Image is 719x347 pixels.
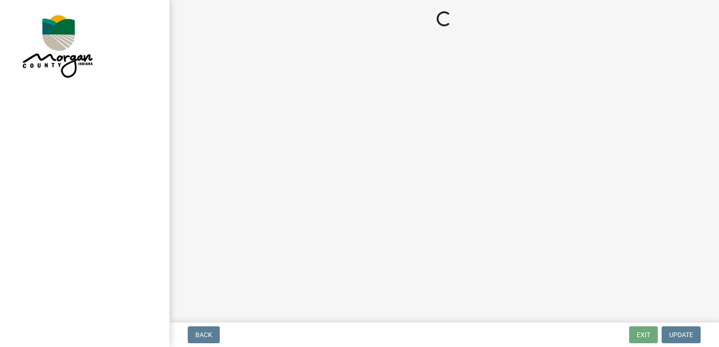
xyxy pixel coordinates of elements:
button: Update [662,326,701,343]
span: Back [195,331,212,339]
button: Back [188,326,220,343]
img: Morgan County, Indiana [19,10,95,80]
button: Exit [629,326,658,343]
span: Update [669,331,693,339]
